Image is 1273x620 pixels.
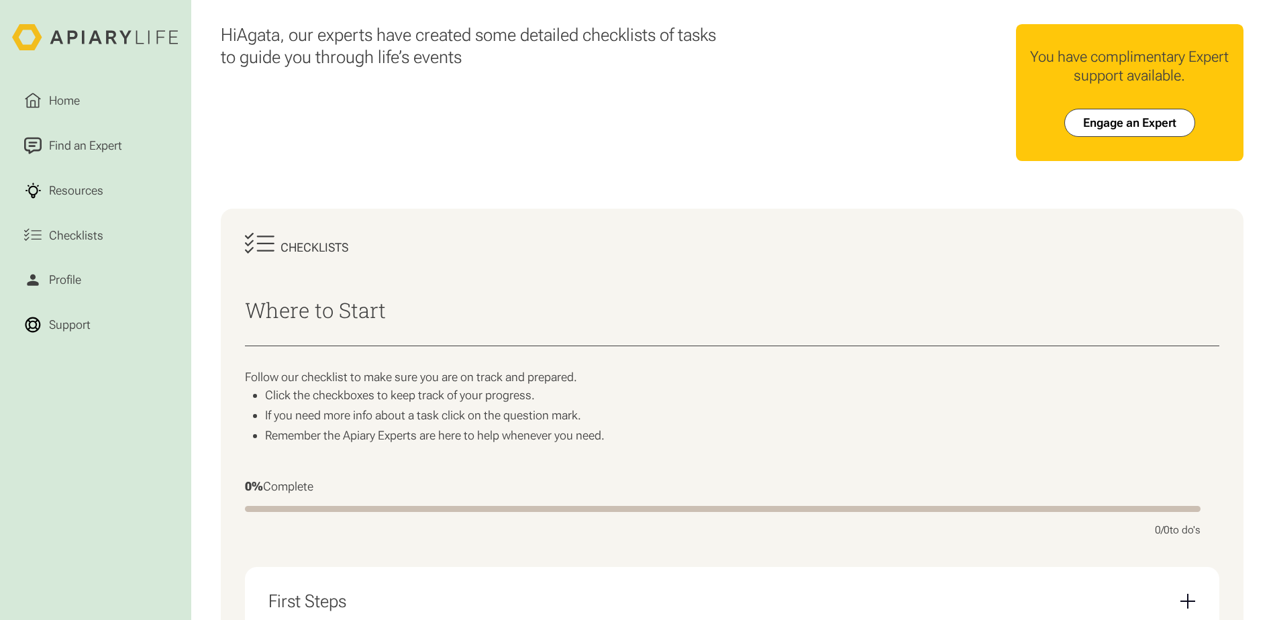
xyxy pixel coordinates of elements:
[46,92,83,110] div: Home
[46,316,94,334] div: Support
[1064,109,1194,137] a: Engage an Expert
[265,408,1219,423] li: If you need more info about a task click on the question mark.
[12,80,179,121] a: Home
[245,479,1201,494] div: Complete
[221,24,729,69] div: Hi , our experts have created some detailed checklists of tasks to guide you through life’s events
[46,271,85,289] div: Profile
[1164,524,1170,536] span: 0
[281,240,348,255] div: Checklists
[245,370,1219,384] p: Follow our checklist to make sure you are on track and prepared.
[265,428,1219,443] li: Remember the Apiary Experts are here to help whenever you need.
[46,137,125,155] div: Find an Expert
[265,388,1219,403] li: Click the checkboxes to keep track of your progress.
[46,226,107,244] div: Checklists
[1155,524,1201,537] div: / to do's
[12,125,179,166] a: Find an Expert
[12,215,179,256] a: Checklists
[245,299,1219,321] h2: Where to Start
[46,182,107,200] div: Resources
[12,259,179,301] a: Profile
[12,304,179,346] a: Support
[268,590,346,612] div: First Steps
[12,170,179,211] a: Resources
[1028,48,1231,85] div: You have complimentary Expert support available.
[245,479,263,493] span: 0%
[237,24,280,46] span: Agata
[1155,524,1161,536] span: 0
